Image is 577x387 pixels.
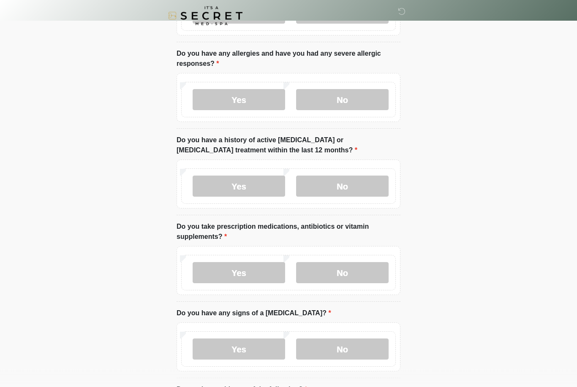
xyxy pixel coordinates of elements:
label: Yes [193,176,285,197]
label: Do you have any allergies and have you had any severe allergic responses? [177,49,400,69]
label: Yes [193,263,285,284]
label: Do you have a history of active [MEDICAL_DATA] or [MEDICAL_DATA] treatment within the last 12 mon... [177,135,400,156]
label: No [296,89,389,111]
label: Do you have any signs of a [MEDICAL_DATA]? [177,309,331,319]
label: Do you take prescription medications, antibiotics or vitamin supplements? [177,222,400,242]
label: Yes [193,89,285,111]
label: No [296,263,389,284]
label: Yes [193,339,285,360]
label: No [296,339,389,360]
img: It's A Secret Med Spa Logo [168,6,242,25]
label: No [296,176,389,197]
